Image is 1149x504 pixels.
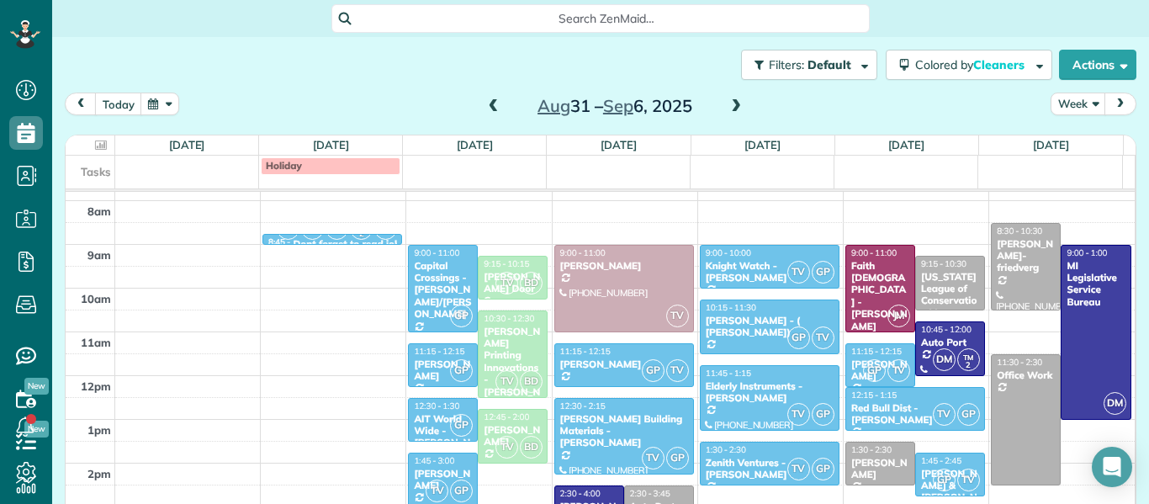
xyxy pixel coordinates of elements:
[666,305,689,327] span: TV
[65,93,97,115] button: prev
[921,455,961,466] span: 1:45 - 2:45
[666,447,689,470] span: GP
[351,226,372,242] small: 2
[630,488,670,499] span: 2:30 - 3:45
[851,390,897,401] span: 12:15 - 1:15
[850,358,910,383] div: [PERSON_NAME]
[87,248,111,262] span: 9am
[666,359,689,382] span: TV
[450,480,473,502] span: GP
[996,238,1056,274] div: [PERSON_NAME]-friedverg
[510,97,720,115] h2: 31 – 6, 2025
[414,346,464,357] span: 11:15 - 12:15
[812,458,834,480] span: GP
[483,424,543,448] div: [PERSON_NAME]
[426,480,448,502] span: TV
[787,326,810,349] span: GP
[520,436,543,459] span: BD
[24,378,49,395] span: New
[1059,50,1136,80] button: Actions
[601,138,637,151] a: [DATE]
[886,50,1052,80] button: Colored byCleaners
[996,369,1056,381] div: Office Work
[495,436,518,459] span: TV
[915,57,1030,72] span: Colored by
[81,379,111,393] span: 12pm
[963,353,973,362] span: TM
[413,358,473,383] div: [PERSON_NAME]
[787,458,810,480] span: TV
[1051,93,1106,115] button: Week
[413,260,473,321] div: Capital Crossings - [PERSON_NAME]/[PERSON_NAME]
[450,359,473,382] span: GP
[933,348,956,371] span: DM
[973,57,1027,72] span: Cleaners
[920,271,980,320] div: [US_STATE] League of Conservation Voters
[559,358,689,370] div: [PERSON_NAME]
[921,258,966,269] span: 9:15 - 10:30
[921,324,972,335] span: 10:45 - 12:00
[1104,392,1126,415] span: DM
[560,346,611,357] span: 11:15 - 12:15
[95,93,142,115] button: today
[1033,138,1069,151] a: [DATE]
[850,260,910,332] div: Faith [DEMOGRAPHIC_DATA] - [PERSON_NAME]
[642,359,665,382] span: GP
[850,457,910,481] div: [PERSON_NAME]
[850,402,980,427] div: Red Bull Dist - [PERSON_NAME]
[812,326,834,349] span: TV
[87,204,111,218] span: 8am
[888,138,924,151] a: [DATE]
[887,359,910,382] span: TV
[997,225,1042,236] span: 8:30 - 10:30
[483,326,543,411] div: [PERSON_NAME] Printing Innovations - [PERSON_NAME]
[705,260,834,284] div: Knight Watch - [PERSON_NAME]
[1092,447,1132,487] div: Open Intercom Messenger
[807,57,852,72] span: Default
[706,247,751,258] span: 9:00 - 10:00
[520,370,543,393] span: BD
[560,247,606,258] span: 9:00 - 11:00
[787,403,810,426] span: TV
[705,380,834,405] div: Elderly Instruments - [PERSON_NAME]
[787,261,810,284] span: TV
[958,358,979,374] small: 2
[560,488,601,499] span: 2:30 - 4:00
[706,444,746,455] span: 1:30 - 2:30
[1104,93,1136,115] button: next
[450,414,473,437] span: GP
[957,469,980,491] span: TV
[520,272,543,294] span: BD
[769,57,804,72] span: Filters:
[744,138,781,151] a: [DATE]
[559,260,689,272] div: [PERSON_NAME]
[851,247,897,258] span: 9:00 - 11:00
[313,138,349,151] a: [DATE]
[851,444,892,455] span: 1:30 - 2:30
[413,468,473,492] div: [PERSON_NAME]
[560,401,606,411] span: 12:30 - 2:15
[484,411,529,422] span: 12:45 - 2:00
[933,469,956,491] span: GP
[484,258,529,269] span: 9:15 - 10:15
[642,447,665,470] span: TV
[559,413,689,449] div: [PERSON_NAME] Building Materials - [PERSON_NAME]
[495,272,518,294] span: TV
[87,467,111,480] span: 2pm
[812,403,834,426] span: GP
[413,413,473,462] div: AIT World Wide - [PERSON_NAME]
[957,403,980,426] span: GP
[933,403,956,426] span: TV
[920,337,980,348] div: Auto Port
[1067,247,1107,258] span: 9:00 - 1:00
[705,315,834,339] div: [PERSON_NAME] - ( [PERSON_NAME])
[81,292,111,305] span: 10am
[887,305,910,327] span: JM
[741,50,877,80] button: Filters: Default
[997,357,1042,368] span: 11:30 - 2:30
[812,261,834,284] span: GP
[1066,260,1125,309] div: MI Legislative Service Bureau
[87,423,111,437] span: 1pm
[457,138,493,151] a: [DATE]
[414,247,459,258] span: 9:00 - 11:00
